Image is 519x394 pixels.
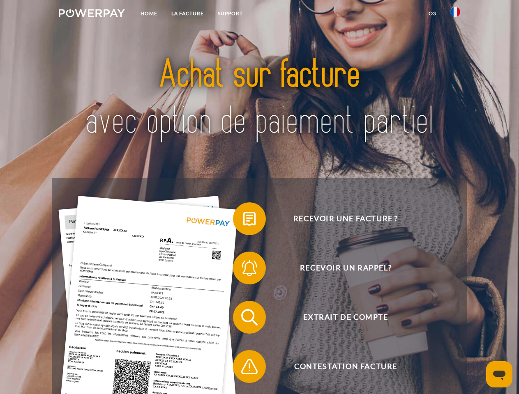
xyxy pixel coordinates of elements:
iframe: Bouton de lancement de la fenêtre de messagerie [486,361,512,387]
button: Recevoir un rappel? [233,252,447,284]
button: Extrait de compte [233,301,447,334]
img: fr [450,7,460,17]
span: Extrait de compte [245,301,446,334]
span: Recevoir un rappel? [245,252,446,284]
img: qb_bill.svg [239,208,260,229]
a: CG [422,6,443,21]
a: Support [211,6,250,21]
a: LA FACTURE [164,6,211,21]
button: Recevoir une facture ? [233,202,447,235]
img: qb_warning.svg [239,356,260,377]
img: logo-powerpay-white.svg [59,9,125,17]
img: title-powerpay_fr.svg [78,39,441,157]
span: Recevoir une facture ? [245,202,446,235]
button: Contestation Facture [233,350,447,383]
img: qb_search.svg [239,307,260,328]
a: Home [134,6,164,21]
span: Contestation Facture [245,350,446,383]
img: qb_bell.svg [239,258,260,278]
